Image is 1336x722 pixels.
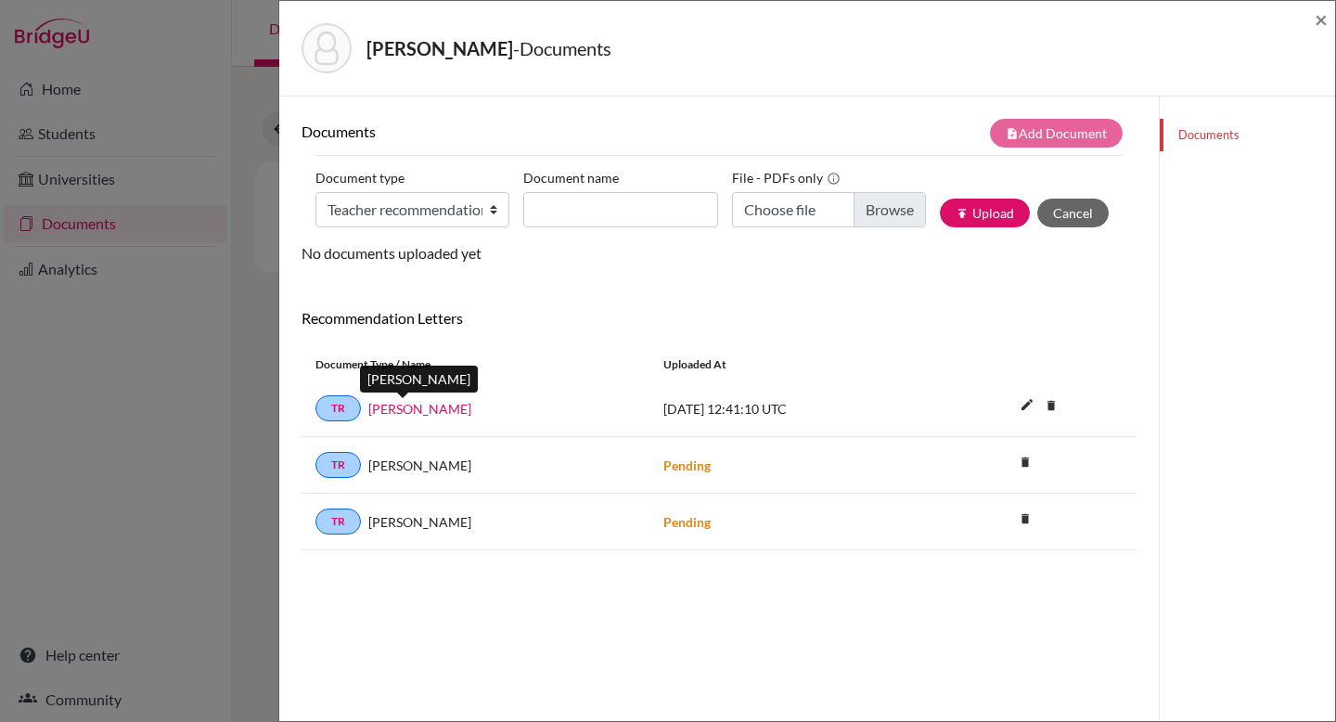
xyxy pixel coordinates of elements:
[1037,394,1065,419] a: delete
[1011,451,1039,476] a: delete
[1006,127,1019,140] i: note_add
[302,309,1137,327] h6: Recommendation Letters
[1315,6,1328,32] span: ×
[1011,508,1039,533] a: delete
[1315,8,1328,31] button: Close
[1037,199,1109,227] button: Cancel
[302,119,1137,264] div: No documents uploaded yet
[315,452,361,478] a: TR
[368,512,471,532] span: [PERSON_NAME]
[956,207,969,220] i: publish
[1160,119,1335,151] a: Documents
[732,163,841,192] label: File - PDFs only
[360,366,478,393] div: [PERSON_NAME]
[663,458,711,473] strong: Pending
[940,199,1030,227] button: publishUpload
[649,356,928,373] div: Uploaded at
[315,163,405,192] label: Document type
[663,514,711,530] strong: Pending
[366,37,513,59] strong: [PERSON_NAME]
[1012,390,1042,419] i: edit
[315,395,361,421] a: TR
[368,399,471,419] a: [PERSON_NAME]
[302,122,719,140] h6: Documents
[990,119,1123,148] button: note_addAdd Document
[1011,393,1043,420] button: edit
[523,163,619,192] label: Document name
[1011,448,1039,476] i: delete
[663,401,787,417] span: [DATE] 12:41:10 UTC
[1037,392,1065,419] i: delete
[315,509,361,535] a: TR
[1011,505,1039,533] i: delete
[302,356,649,373] div: Document Type / Name
[513,37,611,59] span: - Documents
[368,456,471,475] span: [PERSON_NAME]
